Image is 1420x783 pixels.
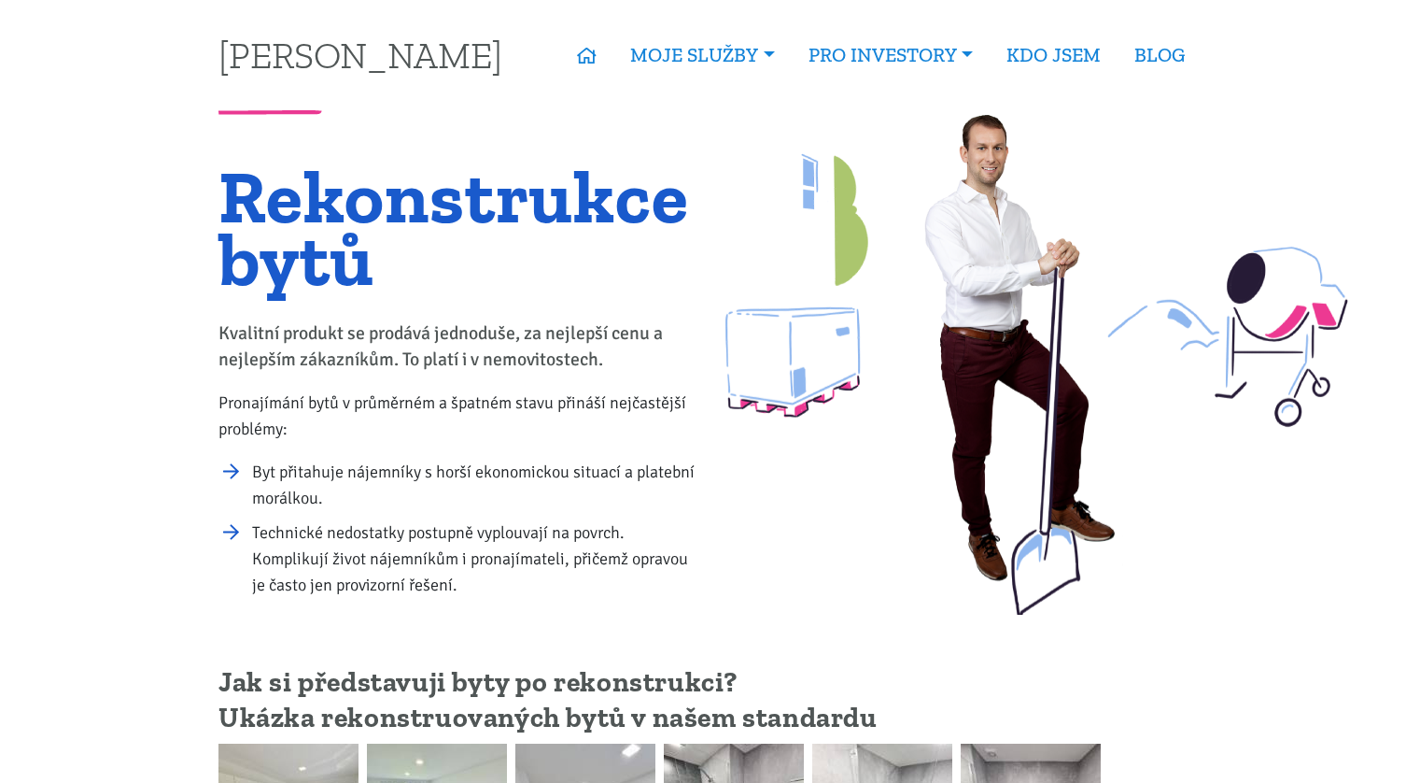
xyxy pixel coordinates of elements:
a: PRO INVESTORY [792,34,990,77]
a: [PERSON_NAME] [218,36,502,73]
li: Byt přitahuje nájemníky s horší ekonomickou situací a platební morálkou. [252,459,697,511]
a: MOJE SLUŽBY [613,34,791,77]
h1: Rekonstrukce bytů [218,165,697,291]
h2: Jak si představuji byty po rekonstrukci? Ukázka rekonstruovaných bytů v našem standardu [218,665,1202,735]
p: Kvalitní produkt se prodává jednoduše, za nejlepší cenu a nejlepším zákazníkům. To platí i v nemo... [218,320,697,373]
a: KDO JSEM [990,34,1118,77]
li: Technické nedostatky postupně vyplouvají na povrch. Komplikují život nájemníkům i pronajímateli, ... [252,520,697,598]
a: BLOG [1118,34,1202,77]
p: Pronajímání bytů v průměrném a špatném stavu přináší nejčastější problémy: [218,390,697,442]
